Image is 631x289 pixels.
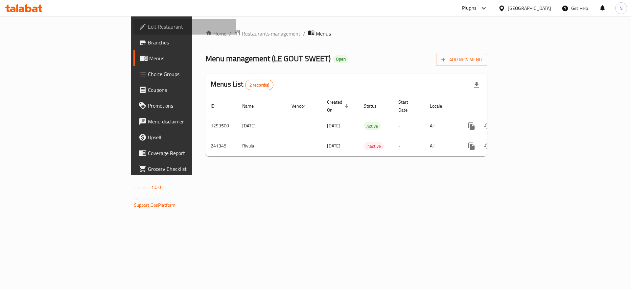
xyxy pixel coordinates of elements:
td: All [425,136,458,156]
button: Change Status [479,118,495,134]
span: Add New Menu [441,56,482,64]
a: Grocery Checklist [133,161,236,177]
span: Menus [149,54,231,62]
a: Edit Restaurant [133,19,236,35]
div: Total records count [245,80,274,90]
td: Rivula [237,136,286,156]
span: 1.0.0 [151,183,161,192]
span: Coverage Report [148,149,231,157]
span: Open [333,56,348,62]
a: Choice Groups [133,66,236,82]
a: Restaurants management [234,29,300,38]
a: Support.OpsPlatform [134,201,176,209]
span: Status [364,102,385,110]
span: Menu disclaimer [148,118,231,125]
span: Inactive [364,143,384,150]
td: [DATE] [237,116,286,136]
a: Menus [133,50,236,66]
td: - [393,136,425,156]
a: Branches [133,35,236,50]
div: Export file [469,77,484,93]
span: Choice Groups [148,70,231,78]
span: Restaurants management [242,30,300,38]
span: Get support on: [134,194,164,203]
span: Start Date [398,98,417,114]
a: Coupons [133,82,236,98]
button: more [464,138,479,154]
span: Locale [430,102,451,110]
span: Edit Restaurant [148,23,231,31]
button: Add New Menu [436,54,487,66]
span: Menus [316,30,331,38]
span: Created On [327,98,351,114]
span: Vendor [292,102,314,110]
span: Coupons [148,86,231,94]
span: Version: [134,183,150,192]
span: Menu management ( LE GOUT SWEET ) [205,51,331,66]
span: N [619,5,622,12]
div: Plugins [462,4,477,12]
a: Upsell [133,129,236,145]
table: enhanced table [205,96,532,156]
div: Open [333,55,348,63]
span: Grocery Checklist [148,165,231,173]
button: Change Status [479,138,495,154]
span: Promotions [148,102,231,110]
li: / [303,30,305,38]
span: 2 record(s) [245,82,273,88]
th: Actions [458,96,532,116]
nav: breadcrumb [205,29,487,38]
h2: Menus List [211,79,273,90]
td: All [425,116,458,136]
span: Upsell [148,133,231,141]
span: Branches [148,39,231,46]
td: - [393,116,425,136]
span: Active [364,122,381,130]
span: ID [211,102,223,110]
button: more [464,118,479,134]
span: [DATE] [327,142,340,150]
a: Menu disclaimer [133,114,236,129]
a: Promotions [133,98,236,114]
div: [GEOGRAPHIC_DATA] [508,5,551,12]
span: Name [242,102,262,110]
a: Coverage Report [133,145,236,161]
span: [DATE] [327,121,340,130]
